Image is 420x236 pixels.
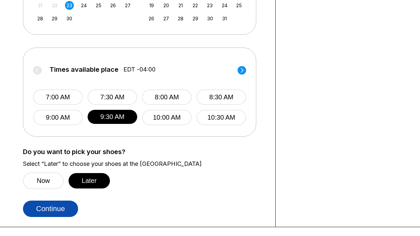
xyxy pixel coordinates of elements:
span: Times available place [50,66,118,73]
button: 7:00 AM [33,89,83,105]
div: Choose Tuesday, September 30th, 2025 [65,14,74,23]
button: 9:30 AM [88,110,137,124]
div: Choose Monday, October 20th, 2025 [162,1,171,10]
div: Choose Thursday, October 23rd, 2025 [205,1,214,10]
div: Choose Saturday, October 25th, 2025 [235,1,243,10]
div: Not available Sunday, September 21st, 2025 [36,1,45,10]
button: 9:00 AM [33,110,83,125]
label: Do you want to pick your shoes? [23,148,265,155]
div: Choose Sunday, September 28th, 2025 [36,14,45,23]
div: Choose Thursday, September 25th, 2025 [94,1,103,10]
button: Later [69,173,110,188]
div: Choose Tuesday, September 23rd, 2025 [65,1,74,10]
div: Choose Wednesday, October 22nd, 2025 [191,1,200,10]
div: Choose Friday, October 24th, 2025 [220,1,229,10]
div: Choose Monday, October 27th, 2025 [162,14,171,23]
button: 7:30 AM [88,89,137,105]
div: Choose Sunday, October 26th, 2025 [147,14,156,23]
div: Choose Sunday, October 19th, 2025 [147,1,156,10]
div: Choose Thursday, October 30th, 2025 [205,14,214,23]
button: 10:30 AM [197,110,246,125]
div: Choose Tuesday, October 28th, 2025 [176,14,185,23]
div: Choose Wednesday, September 24th, 2025 [79,1,88,10]
div: Choose Friday, October 31st, 2025 [220,14,229,23]
button: Continue [23,201,78,217]
div: Choose Saturday, September 27th, 2025 [123,1,132,10]
button: Now [23,172,64,189]
div: Choose Friday, September 26th, 2025 [109,1,117,10]
button: 8:30 AM [197,89,246,105]
button: 10:00 AM [142,110,192,125]
div: Choose Tuesday, October 21st, 2025 [176,1,185,10]
button: 8:00 AM [142,89,192,105]
div: Choose Wednesday, October 29th, 2025 [191,14,200,23]
div: Choose Monday, September 29th, 2025 [50,14,59,23]
span: EDT -04:00 [123,66,156,73]
div: Not available Monday, September 22nd, 2025 [50,1,59,10]
label: Select “Later” to choose your shoes at the [GEOGRAPHIC_DATA] [23,160,265,167]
